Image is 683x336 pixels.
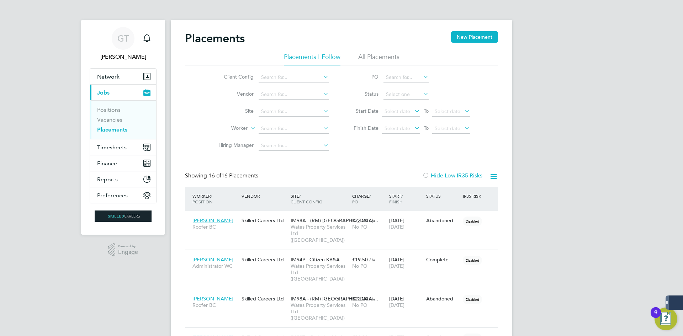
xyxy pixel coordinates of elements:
[240,292,289,305] div: Skilled Careers Ltd
[90,69,156,84] button: Network
[192,256,233,263] span: [PERSON_NAME]
[350,190,387,208] div: Charge
[81,20,165,235] nav: Main navigation
[208,172,258,179] span: 16 Placements
[192,224,238,230] span: Roofer BC
[213,142,254,148] label: Hiring Manager
[240,190,289,202] div: Vendor
[463,217,482,226] span: Disabled
[97,73,120,80] span: Network
[369,218,375,223] span: / hr
[213,108,254,114] label: Site
[291,263,349,282] span: Wates Property Services Ltd ([GEOGRAPHIC_DATA])
[358,53,399,65] li: All Placements
[192,263,238,269] span: Administrator WC
[185,31,245,46] h2: Placements
[654,313,657,322] div: 9
[117,34,129,43] span: GT
[385,125,410,132] span: Select date
[369,296,375,302] span: / hr
[259,73,329,82] input: Search for...
[387,214,424,234] div: [DATE]
[259,124,329,134] input: Search for...
[451,31,498,43] button: New Placement
[352,224,367,230] span: No PO
[352,302,367,308] span: No PO
[240,253,289,266] div: Skilled Careers Ltd
[185,172,260,180] div: Showing
[346,74,378,80] label: PO
[291,256,340,263] span: IM94P - Citizen KB&A
[422,123,431,133] span: To
[191,252,498,258] a: [PERSON_NAME]Administrator WCSkilled Careers LtdIM94P - Citizen KB&AWates Property Services Ltd (...
[463,256,482,265] span: Disabled
[90,53,157,61] span: George Theodosi
[97,89,110,96] span: Jobs
[352,263,367,269] span: No PO
[352,295,368,302] span: £22.24
[192,295,233,302] span: [PERSON_NAME]
[426,295,460,302] div: Abandoned
[90,100,156,139] div: Jobs
[387,292,424,312] div: [DATE]
[435,125,460,132] span: Select date
[213,74,254,80] label: Client Config
[90,187,156,203] button: Preferences
[97,126,127,133] a: Placements
[352,256,368,263] span: £19.50
[259,141,329,151] input: Search for...
[389,224,404,230] span: [DATE]
[424,190,461,202] div: Status
[291,302,349,321] span: Wates Property Services Ltd ([GEOGRAPHIC_DATA])
[118,243,138,249] span: Powered by
[192,302,238,308] span: Roofer BC
[207,125,248,132] label: Worker
[389,193,403,204] span: / Finish
[284,53,340,65] li: Placements I Follow
[191,213,498,219] a: [PERSON_NAME]Roofer BCSkilled Careers LtdIM98A - (RM) [GEOGRAPHIC_DATA]…Wates Property Services L...
[259,107,329,117] input: Search for...
[192,217,233,224] span: [PERSON_NAME]
[385,108,410,114] span: Select date
[213,91,254,97] label: Vendor
[108,243,138,257] a: Powered byEngage
[352,217,368,224] span: £22.24
[387,190,424,208] div: Start
[95,210,152,222] img: skilledcareers-logo-retina.png
[90,210,157,222] a: Go to home page
[289,190,350,208] div: Site
[97,116,122,123] a: Vacancies
[346,108,378,114] label: Start Date
[463,295,482,304] span: Disabled
[240,214,289,227] div: Skilled Careers Ltd
[461,190,486,202] div: IR35 Risk
[291,295,378,302] span: IM98A - (RM) [GEOGRAPHIC_DATA]…
[422,172,482,179] label: Hide Low IR35 Risks
[118,249,138,255] span: Engage
[422,106,431,116] span: To
[655,308,677,330] button: Open Resource Center, 9 new notifications
[192,193,212,204] span: / Position
[291,217,378,224] span: IM98A - (RM) [GEOGRAPHIC_DATA]…
[97,144,127,151] span: Timesheets
[97,176,118,183] span: Reports
[389,302,404,308] span: [DATE]
[208,172,221,179] span: 16 of
[97,106,121,113] a: Positions
[383,73,429,82] input: Search for...
[369,257,375,262] span: / hr
[291,193,322,204] span: / Client Config
[90,171,156,187] button: Reports
[90,85,156,100] button: Jobs
[259,90,329,100] input: Search for...
[191,292,498,298] a: [PERSON_NAME]Roofer BCSkilled Careers LtdIM98A - (RM) [GEOGRAPHIC_DATA]…Wates Property Services L...
[291,224,349,243] span: Wates Property Services Ltd ([GEOGRAPHIC_DATA])
[426,217,460,224] div: Abandoned
[97,160,117,167] span: Finance
[90,139,156,155] button: Timesheets
[346,91,378,97] label: Status
[435,108,460,114] span: Select date
[346,125,378,131] label: Finish Date
[90,155,156,171] button: Finance
[90,27,157,61] a: GT[PERSON_NAME]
